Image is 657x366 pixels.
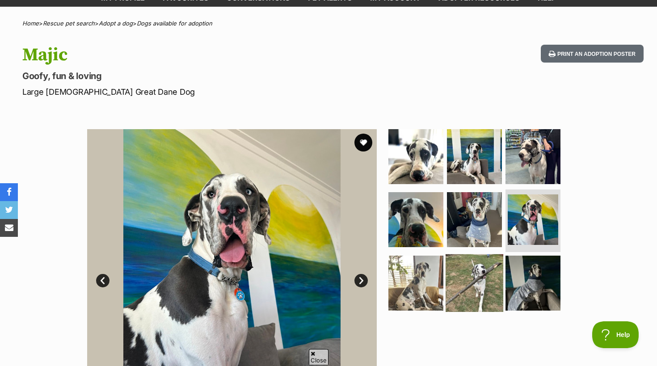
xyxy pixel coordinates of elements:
[447,192,502,247] img: Photo of Majic
[354,274,368,287] a: Next
[22,45,400,65] h1: Majic
[505,256,560,311] img: Photo of Majic
[22,70,400,82] p: Goofy, fun & loving
[99,20,133,27] a: Adopt a dog
[592,321,639,348] iframe: Help Scout Beacon - Open
[22,20,39,27] a: Home
[137,20,212,27] a: Dogs available for adoption
[446,254,503,312] img: Photo of Majic
[22,86,400,98] p: Large [DEMOGRAPHIC_DATA] Great Dane Dog
[388,129,443,184] img: Photo of Majic
[96,274,109,287] a: Prev
[388,256,443,311] img: Photo of Majic
[43,20,95,27] a: Rescue pet search
[388,192,443,247] img: Photo of Majic
[309,349,328,365] span: Close
[447,129,502,184] img: Photo of Majic
[541,45,644,63] button: Print an adoption poster
[508,194,558,245] img: Photo of Majic
[354,134,372,151] button: favourite
[505,129,560,184] img: Photo of Majic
